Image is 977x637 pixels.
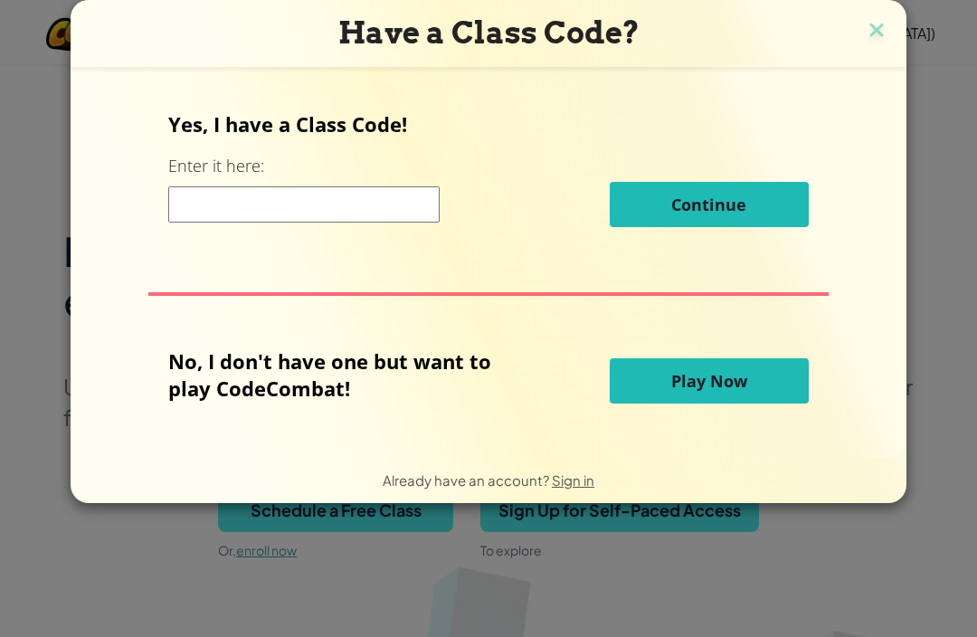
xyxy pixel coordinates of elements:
[610,358,809,404] button: Play Now
[168,155,264,177] label: Enter it here:
[552,471,594,489] a: Sign in
[168,347,518,402] p: No, I don't have one but want to play CodeCombat!
[865,18,888,45] img: close icon
[671,194,746,215] span: Continue
[383,471,552,489] span: Already have an account?
[338,14,640,51] span: Have a Class Code?
[610,182,809,227] button: Continue
[671,370,747,392] span: Play Now
[168,110,808,138] p: Yes, I have a Class Code!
